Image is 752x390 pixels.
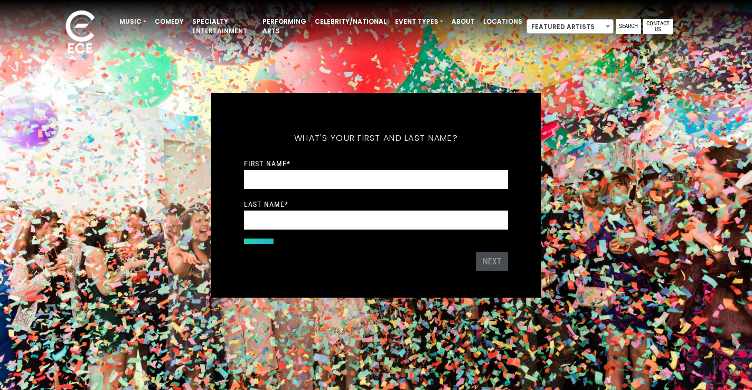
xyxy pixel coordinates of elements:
span: Featured Artists [527,19,614,34]
span: Featured Artists [527,20,613,34]
label: First Name [244,159,290,168]
a: Performing Arts [258,13,311,40]
a: Specialty Entertainment [188,13,258,40]
img: ece_new_logo_whitev2-1.png [54,7,107,59]
a: Event Types [391,13,447,31]
a: Locations [479,13,527,31]
a: Comedy [151,13,188,31]
h5: What's your first and last name? [244,119,508,157]
a: Celebrity/National [311,13,391,31]
label: Last Name [244,199,288,209]
a: Search [616,19,641,34]
a: About [447,13,479,31]
a: Contact Us [643,19,673,34]
a: Music [115,13,151,31]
